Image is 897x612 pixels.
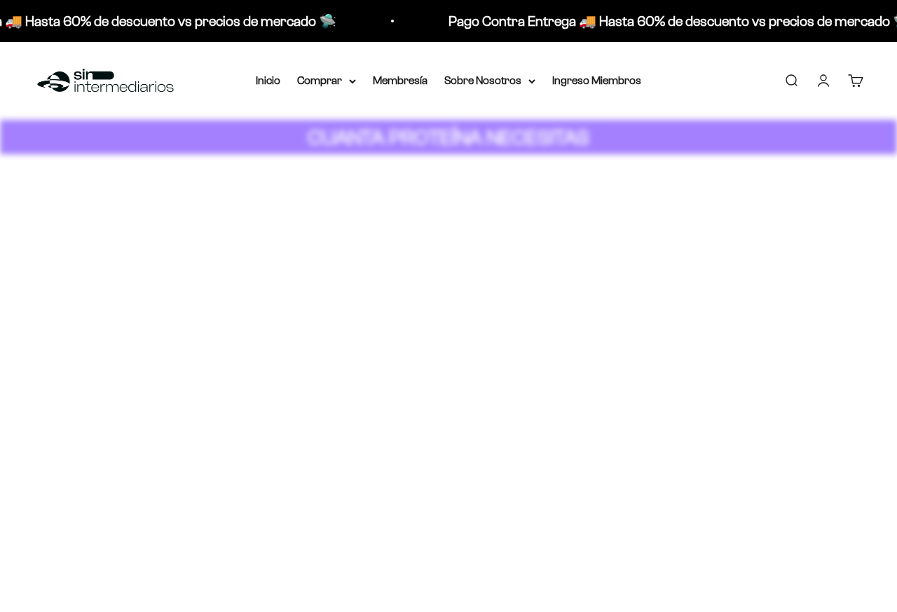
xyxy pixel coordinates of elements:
strong: CUANTA PROTEÍNA NECESITAS [308,125,589,149]
a: Membresía [373,74,427,86]
summary: Comprar [297,72,356,90]
a: Ingreso Miembros [552,74,641,86]
a: Inicio [256,74,280,86]
summary: Sobre Nosotros [444,72,535,90]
